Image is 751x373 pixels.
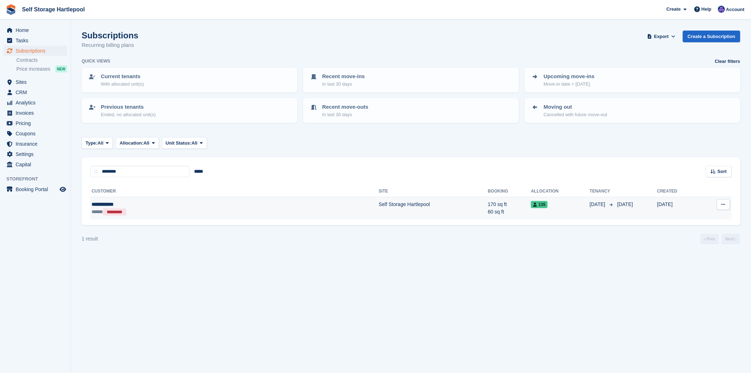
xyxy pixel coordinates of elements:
p: In last 30 days [322,111,368,118]
a: menu [4,46,67,56]
span: Create [667,6,681,13]
span: Capital [16,160,58,169]
span: Unit Status: [166,140,192,147]
a: menu [4,87,67,97]
a: menu [4,36,67,45]
span: Price increases [16,66,50,72]
p: Recent move-outs [322,103,368,111]
div: NEW [55,65,67,72]
span: Allocation: [120,140,143,147]
a: Contracts [16,57,67,64]
p: Upcoming move-ins [544,72,594,81]
span: Pricing [16,118,58,128]
span: [DATE] [618,201,633,207]
a: Recent move-ins In last 30 days [304,68,518,92]
span: Home [16,25,58,35]
a: menu [4,149,67,159]
h6: Quick views [82,58,110,64]
span: Help [702,6,712,13]
p: Recurring billing plans [82,41,138,49]
div: 1 result [82,235,98,243]
a: Moving out Cancelled with future move-out [525,99,740,122]
span: All [192,140,198,147]
a: menu [4,118,67,128]
span: Sort [718,168,727,175]
a: Upcoming move-ins Move-in date > [DATE] [525,68,740,92]
p: Current tenants [101,72,144,81]
a: menu [4,98,67,108]
span: Analytics [16,98,58,108]
span: Type: [86,140,98,147]
button: Allocation: All [116,137,159,149]
td: 170 sq ft 60 sq ft [488,197,531,220]
th: Site [379,186,488,197]
span: Export [654,33,669,40]
p: Moving out [544,103,607,111]
span: Insurance [16,139,58,149]
a: menu [4,25,67,35]
button: Type: All [82,137,113,149]
th: Booking [488,186,531,197]
p: Previous tenants [101,103,156,111]
nav: Page [699,234,742,244]
span: Settings [16,149,58,159]
span: Subscriptions [16,46,58,56]
a: menu [4,77,67,87]
button: Export [646,31,677,42]
th: Tenancy [590,186,615,197]
span: All [143,140,149,147]
th: Allocation [531,186,590,197]
p: Move-in date > [DATE] [544,81,594,88]
span: Coupons [16,129,58,139]
span: CRM [16,87,58,97]
a: Self Storage Hartlepool [19,4,88,15]
span: Account [726,6,745,13]
span: Tasks [16,36,58,45]
a: menu [4,139,67,149]
td: Self Storage Hartlepool [379,197,488,220]
a: menu [4,184,67,194]
span: Sites [16,77,58,87]
h1: Subscriptions [82,31,138,40]
a: Clear filters [715,58,740,65]
a: menu [4,129,67,139]
span: 135 [531,201,548,208]
a: Recent move-outs In last 30 days [304,99,518,122]
span: [DATE] [590,201,607,208]
span: Booking Portal [16,184,58,194]
p: In last 30 days [322,81,365,88]
p: Ended, no allocated unit(s) [101,111,156,118]
img: Sean Wood [718,6,725,13]
a: Current tenants With allocated unit(s) [82,68,297,92]
span: All [98,140,104,147]
p: Recent move-ins [322,72,365,81]
a: Preview store [59,185,67,194]
span: Invoices [16,108,58,118]
a: Create a Subscription [683,31,740,42]
p: Cancelled with future move-out [544,111,607,118]
a: menu [4,160,67,169]
th: Customer [90,186,379,197]
p: With allocated unit(s) [101,81,144,88]
a: Previous [701,234,719,244]
img: stora-icon-8386f47178a22dfd0bd8f6a31ec36ba5ce8667c1dd55bd0f319d3a0aa187defe.svg [6,4,16,15]
a: Next [722,234,740,244]
td: [DATE] [657,197,700,220]
a: Price increases NEW [16,65,67,73]
a: Previous tenants Ended, no allocated unit(s) [82,99,297,122]
button: Unit Status: All [162,137,207,149]
span: Storefront [6,175,71,183]
th: Created [657,186,700,197]
a: menu [4,108,67,118]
